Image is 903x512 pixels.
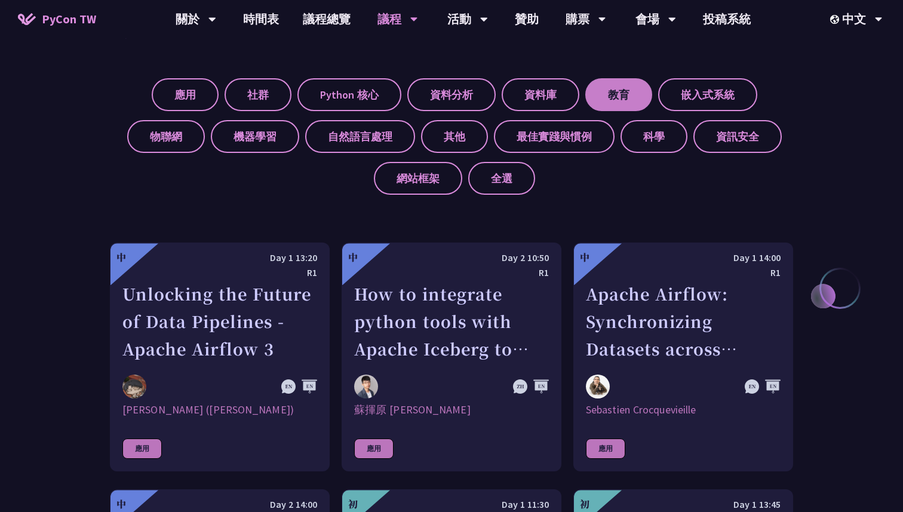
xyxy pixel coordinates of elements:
img: Locale Icon [830,15,842,24]
label: 最佳實踐與慣例 [494,120,615,153]
div: Apache Airflow: Synchronizing Datasets across Multiple instances [586,280,781,363]
div: Day 2 10:50 [354,250,549,265]
img: Sebastien Crocquevieille [586,375,610,398]
label: 教育 [585,78,652,111]
label: 網站框架 [374,162,462,195]
img: Home icon of PyCon TW 2025 [18,13,36,25]
div: Day 2 14:00 [122,497,317,512]
div: Day 1 11:30 [354,497,549,512]
a: 中 Day 1 14:00 R1 Apache Airflow: Synchronizing Datasets across Multiple instances Sebastien Crocq... [573,243,793,471]
div: Day 1 13:45 [586,497,781,512]
div: How to integrate python tools with Apache Iceberg to build ETLT pipeline on Shift-Left Architecture [354,280,549,363]
div: 中 [348,250,358,265]
label: Python 核心 [297,78,401,111]
div: Day 1 13:20 [122,250,317,265]
div: 應用 [122,439,162,459]
div: 應用 [586,439,625,459]
label: 科學 [621,120,687,153]
div: R1 [586,265,781,280]
div: [PERSON_NAME] ([PERSON_NAME]) [122,403,317,417]
div: Sebastien Crocquevieille [586,403,781,417]
a: 中 Day 1 13:20 R1 Unlocking the Future of Data Pipelines - Apache Airflow 3 李唯 (Wei Lee) [PERSON_N... [110,243,330,471]
label: 資料分析 [407,78,496,111]
label: 其他 [421,120,488,153]
div: Unlocking the Future of Data Pipelines - Apache Airflow 3 [122,280,317,363]
div: 應用 [354,439,394,459]
div: 初 [348,497,358,511]
a: 中 Day 2 10:50 R1 How to integrate python tools with Apache Iceberg to build ETLT pipeline on Shif... [342,243,561,471]
div: 中 [116,250,126,265]
label: 資料庫 [502,78,579,111]
img: 李唯 (Wei Lee) [122,375,146,398]
label: 應用 [152,78,219,111]
div: R1 [354,265,549,280]
label: 嵌入式系統 [658,78,757,111]
div: Day 1 14:00 [586,250,781,265]
label: 資訊安全 [693,120,782,153]
div: 蘇揮原 [PERSON_NAME] [354,403,549,417]
img: 蘇揮原 Mars Su [354,375,378,398]
a: PyCon TW [6,4,108,34]
label: 機器學習 [211,120,299,153]
div: 初 [580,497,589,511]
span: PyCon TW [42,10,96,28]
div: 中 [116,497,126,511]
label: 物聯網 [127,120,205,153]
label: 社群 [225,78,291,111]
div: R1 [122,265,317,280]
label: 自然語言處理 [305,120,415,153]
div: 中 [580,250,589,265]
label: 全選 [468,162,535,195]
